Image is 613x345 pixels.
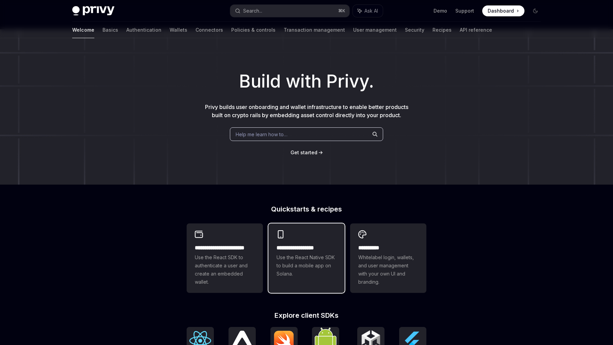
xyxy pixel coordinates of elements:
span: Use the React SDK to authenticate a user and create an embedded wallet. [195,253,255,286]
a: **** *****Whitelabel login, wallets, and user management with your own UI and branding. [350,223,426,293]
a: Support [455,7,474,14]
a: Dashboard [482,5,524,16]
a: API reference [460,22,492,38]
img: dark logo [72,6,114,16]
a: **** **** **** ***Use the React Native SDK to build a mobile app on Solana. [268,223,345,293]
span: Dashboard [488,7,514,14]
a: Demo [434,7,447,14]
button: Search...⌘K [230,5,349,17]
div: Search... [243,7,262,15]
a: Security [405,22,424,38]
h1: Build with Privy. [11,68,602,95]
span: Help me learn how to… [236,131,287,138]
a: Transaction management [284,22,345,38]
a: Welcome [72,22,94,38]
span: Ask AI [364,7,378,14]
a: Authentication [126,22,161,38]
button: Toggle dark mode [530,5,541,16]
a: Policies & controls [231,22,276,38]
h2: Quickstarts & recipes [187,206,426,213]
span: Use the React Native SDK to build a mobile app on Solana. [277,253,336,278]
span: Privy builds user onboarding and wallet infrastructure to enable better products built on crypto ... [205,104,408,119]
span: Whitelabel login, wallets, and user management with your own UI and branding. [358,253,418,286]
a: User management [353,22,397,38]
span: Get started [290,150,317,155]
a: Get started [290,149,317,156]
h2: Explore client SDKs [187,312,426,319]
a: Recipes [433,22,452,38]
a: Wallets [170,22,187,38]
span: ⌘ K [338,8,345,14]
a: Basics [103,22,118,38]
button: Ask AI [353,5,383,17]
a: Connectors [195,22,223,38]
